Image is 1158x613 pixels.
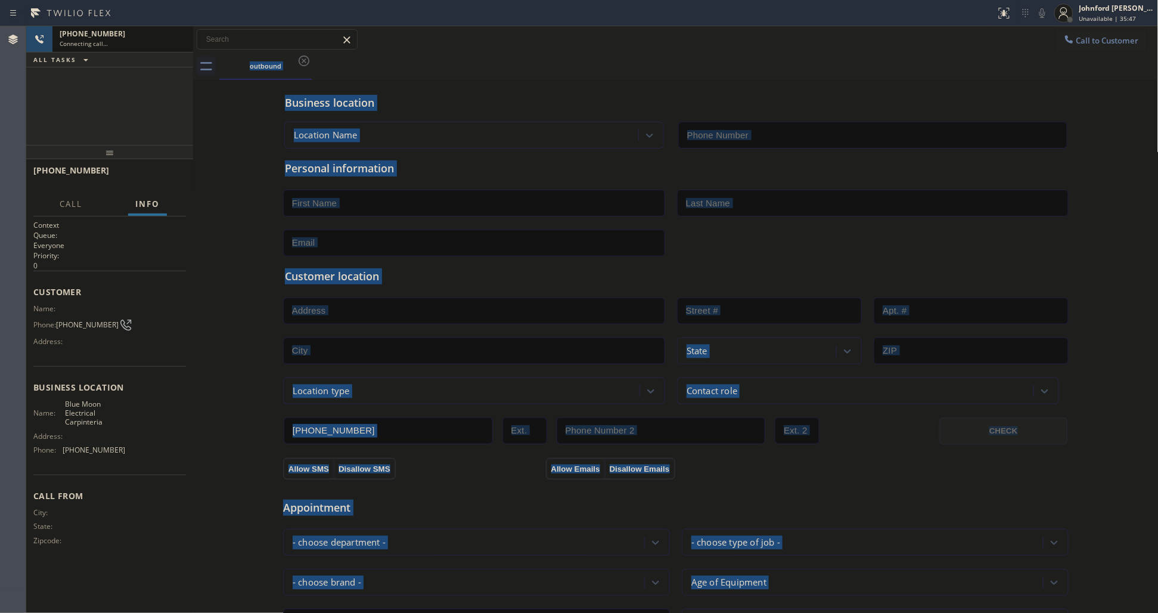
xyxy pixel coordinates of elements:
span: Unavailable | 35:47 [1079,14,1137,23]
input: Phone Number [284,417,493,444]
div: State [687,344,707,358]
span: ALL TASKS [33,55,76,64]
span: Phone: [33,445,63,454]
div: - choose brand - [293,575,361,589]
span: [PHONE_NUMBER] [60,29,125,39]
span: Call [60,199,82,209]
span: Call to Customer [1076,35,1139,46]
div: Johnford [PERSON_NAME] [1079,3,1154,13]
input: First Name [283,190,665,216]
span: Name: [33,408,65,417]
input: Apt. # [874,298,1069,324]
span: Connecting call… [60,39,108,48]
div: outbound [221,61,311,70]
span: Business location [33,382,186,393]
span: Appointment [283,500,544,516]
span: State: [33,522,65,531]
div: - choose type of job - [691,535,780,549]
span: Zipcode: [33,536,65,545]
button: Allow SMS [284,459,334,480]
h2: Priority: [33,250,186,261]
div: Personal information [285,160,1067,177]
span: Address: [33,432,65,441]
p: 0 [33,261,186,271]
div: Age of Equipment [691,575,766,589]
input: Search [197,30,357,49]
input: Phone Number [678,122,1067,148]
span: Customer [33,286,186,298]
span: Name: [33,304,65,313]
input: Ext. 2 [775,417,819,444]
span: [PHONE_NUMBER] [56,320,119,329]
input: Last Name [677,190,1069,216]
span: Blue Moon Electrical Carpinteria [65,400,125,427]
div: - choose department - [293,535,386,549]
div: Location type [293,384,350,398]
span: Address: [33,337,65,346]
input: City [283,338,665,364]
button: Disallow SMS [334,459,395,480]
button: Mute [1034,5,1051,21]
button: Call to Customer [1055,29,1147,52]
span: Info [135,199,160,209]
div: Contact role [687,384,737,398]
button: Allow Emails [547,459,605,480]
span: [PHONE_NUMBER] [63,445,125,454]
button: Disallow Emails [605,459,675,480]
span: City: [33,508,65,517]
span: Phone: [33,320,56,329]
input: Phone Number 2 [557,417,766,444]
input: Address [283,298,665,324]
div: Location Name [294,129,358,143]
input: ZIP [874,338,1069,364]
p: Everyone [33,240,186,250]
button: CHECK [939,417,1068,445]
input: Email [283,230,665,256]
span: Call From [33,490,186,501]
div: Business location [285,95,1067,111]
div: Customer location [285,268,1067,284]
input: Ext. [502,417,547,444]
span: [PHONE_NUMBER] [33,165,109,176]
button: Info [128,193,167,216]
h1: Context [33,220,186,230]
button: ALL TASKS [26,52,100,67]
button: Call [52,193,89,216]
input: Street # [677,298,862,324]
h2: Queue: [33,230,186,240]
